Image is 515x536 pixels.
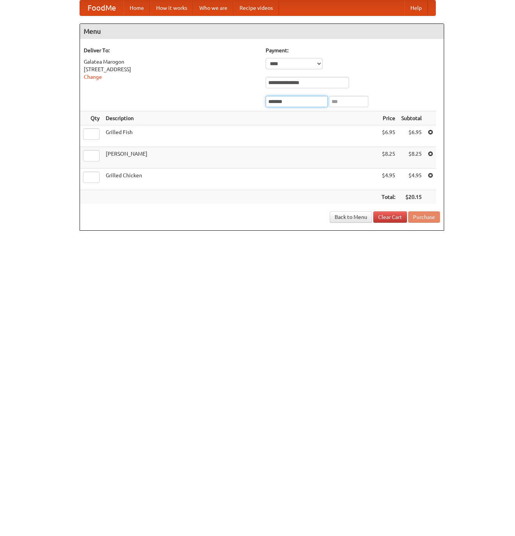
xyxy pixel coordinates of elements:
[103,169,379,190] td: Grilled Chicken
[266,47,440,54] h5: Payment:
[404,0,428,16] a: Help
[80,24,444,39] h4: Menu
[103,125,379,147] td: Grilled Fish
[103,111,379,125] th: Description
[398,111,425,125] th: Subtotal
[379,125,398,147] td: $6.95
[398,190,425,204] th: $20.15
[379,169,398,190] td: $4.95
[84,58,258,66] div: Galatea Marogon
[373,211,407,223] a: Clear Cart
[330,211,372,223] a: Back to Menu
[379,111,398,125] th: Price
[233,0,279,16] a: Recipe videos
[80,111,103,125] th: Qty
[80,0,124,16] a: FoodMe
[379,147,398,169] td: $8.25
[150,0,193,16] a: How it works
[398,169,425,190] td: $4.95
[103,147,379,169] td: [PERSON_NAME]
[193,0,233,16] a: Who we are
[398,125,425,147] td: $6.95
[124,0,150,16] a: Home
[398,147,425,169] td: $8.25
[84,74,102,80] a: Change
[84,47,258,54] h5: Deliver To:
[408,211,440,223] button: Purchase
[84,66,258,73] div: [STREET_ADDRESS]
[379,190,398,204] th: Total:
